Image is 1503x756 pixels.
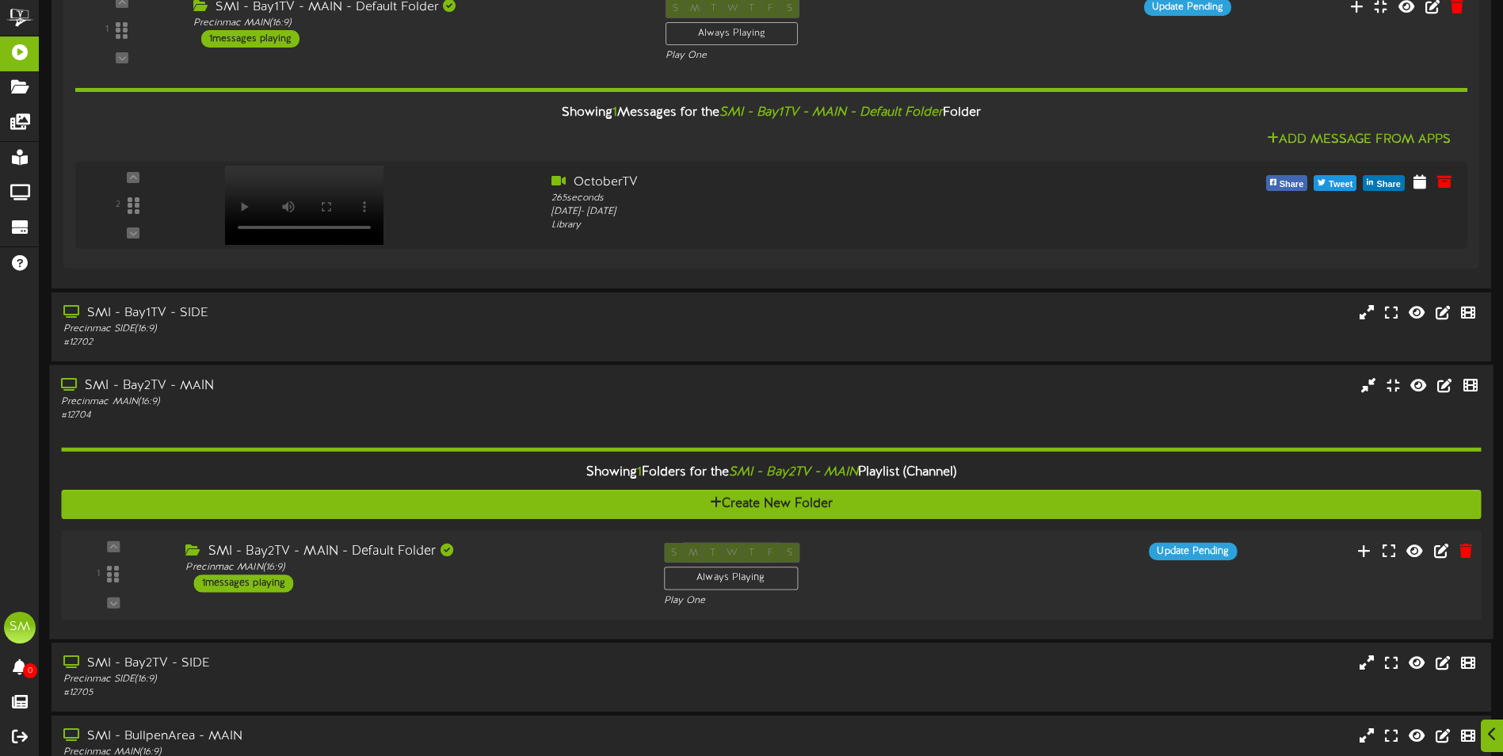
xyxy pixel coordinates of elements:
[1266,175,1308,191] button: Share
[551,219,1108,232] div: Library
[63,304,639,323] div: SMI - Bay1TV - SIDE
[63,686,639,700] div: # 12705
[61,490,1481,519] button: Create New Folder
[664,567,798,590] div: Always Playing
[63,323,639,336] div: Precinmac SIDE ( 16:9 )
[1326,176,1356,193] span: Tweet
[551,192,1108,205] div: 265 seconds
[61,409,639,422] div: # 12704
[719,105,943,120] i: SMI - Bay1TV - MAIN - Default Folder
[1373,176,1404,193] span: Share
[1262,130,1455,150] button: Add Message From Apps
[1276,176,1307,193] span: Share
[63,673,639,686] div: Precinmac SIDE ( 16:9 )
[1314,175,1356,191] button: Tweet
[63,655,639,673] div: SMI - Bay2TV - SIDE
[612,105,617,120] span: 1
[49,456,1493,490] div: Showing Folders for the Playlist (Channel)
[666,22,798,45] div: Always Playing
[193,17,642,30] div: Precinmac MAIN ( 16:9 )
[666,49,996,63] div: Play One
[729,465,857,479] i: SMI - Bay2TV - MAIN
[61,395,639,408] div: Precinmac MAIN ( 16:9 )
[185,561,639,575] div: Precinmac MAIN ( 16:9 )
[1363,175,1405,191] button: Share
[63,96,1479,130] div: Showing Messages for the Folder
[201,30,299,48] div: 1 messages playing
[63,336,639,349] div: # 12702
[61,376,639,395] div: SMI - Bay2TV - MAIN
[637,465,642,479] span: 1
[63,727,639,746] div: SMI - BullpenArea - MAIN
[664,594,998,607] div: Play One
[551,174,1108,192] div: OctoberTV
[4,612,36,643] div: SM
[551,205,1108,219] div: [DATE] - [DATE]
[23,663,37,678] span: 0
[185,542,639,560] div: SMI - Bay2TV - MAIN - Default Folder
[194,575,294,592] div: 1 messages playing
[1149,542,1237,559] div: Update Pending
